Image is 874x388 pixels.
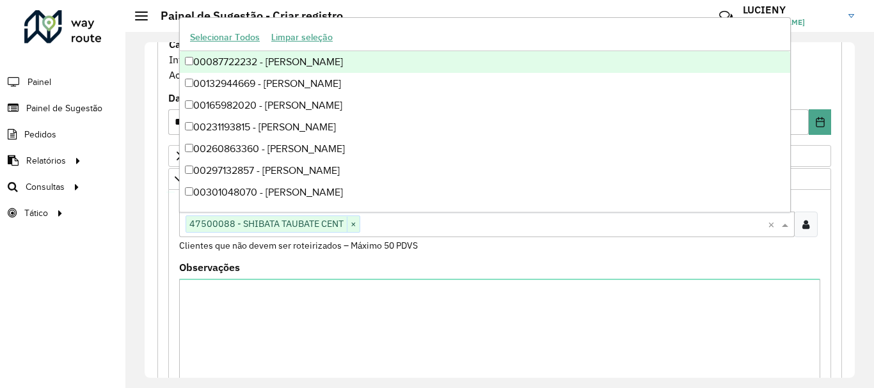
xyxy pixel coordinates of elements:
[184,27,266,47] button: Selecionar Todos
[712,3,740,30] a: Contato Rápido
[743,17,839,28] span: [PERSON_NAME]
[179,240,418,251] small: Clientes que não devem ser roteirizados – Máximo 50 PDVS
[180,116,790,138] div: 00231193815 - [PERSON_NAME]
[809,109,831,135] button: Choose Date
[768,217,779,232] span: Clear all
[179,17,791,212] ng-dropdown-panel: Options list
[24,206,48,220] span: Tático
[180,95,790,116] div: 00165982020 - [PERSON_NAME]
[168,168,831,190] a: Preservar Cliente - Devem ficar no buffer, não roteirizar
[180,51,790,73] div: 00087722232 - [PERSON_NAME]
[168,145,831,167] a: Priorizar Cliente - Não podem ficar no buffer
[180,73,790,95] div: 00132944669 - [PERSON_NAME]
[743,4,839,16] h3: LUCIENY
[180,160,790,182] div: 00297132857 - [PERSON_NAME]
[180,203,790,225] div: 00313673802 - [PERSON_NAME]
[169,38,380,50] strong: Cadastro Painel de sugestão de roteirização:
[26,102,102,115] span: Painel de Sugestão
[168,36,831,83] div: Informe a data de inicio, fim e preencha corretamente os campos abaixo. Ao final, você irá pré-vi...
[28,75,51,89] span: Painel
[168,90,285,105] label: Data de Vigência Inicial
[186,216,347,231] span: 47500088 - SHIBATA TAUBATE CENT
[26,154,66,167] span: Relatórios
[180,138,790,160] div: 00260863360 - [PERSON_NAME]
[24,128,56,141] span: Pedidos
[26,180,65,194] span: Consultas
[148,9,343,23] h2: Painel de Sugestão - Criar registro
[179,260,240,275] label: Observações
[347,217,360,232] span: ×
[180,182,790,203] div: 00301048070 - [PERSON_NAME]
[266,27,338,47] button: Limpar seleção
